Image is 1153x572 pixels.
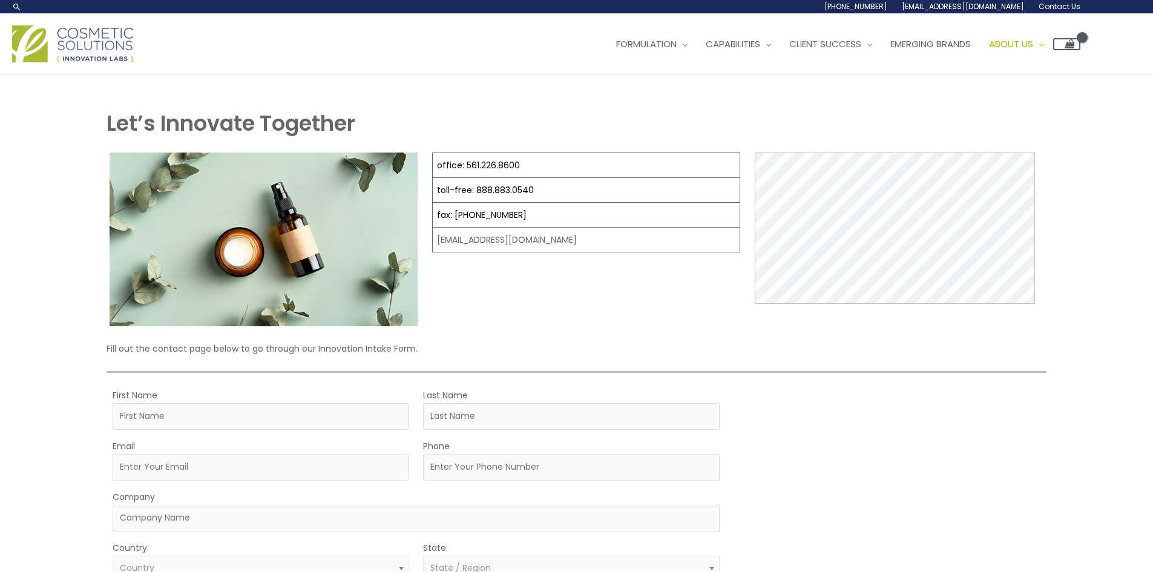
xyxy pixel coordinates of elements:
[789,38,861,50] span: Client Success
[107,108,355,138] strong: Let’s Innovate Together
[423,540,448,556] label: State:
[1053,38,1080,50] a: View Shopping Cart, empty
[12,2,22,12] a: Search icon link
[423,403,719,430] input: Last Name
[989,38,1033,50] span: About Us
[113,387,157,403] label: First Name
[780,26,881,62] a: Client Success
[437,209,527,221] a: fax: [PHONE_NUMBER]
[12,25,133,62] img: Cosmetic Solutions Logo
[423,438,450,454] label: Phone
[113,489,155,505] label: Company
[616,38,677,50] span: Formulation
[113,454,409,481] input: Enter Your Email
[433,228,740,252] td: [EMAIL_ADDRESS][DOMAIN_NAME]
[607,26,697,62] a: Formulation
[980,26,1053,62] a: About Us
[113,403,409,430] input: First Name
[598,26,1080,62] nav: Site Navigation
[437,184,534,196] a: toll-free: 888.883.0540
[113,540,149,556] label: Country:
[113,438,135,454] label: Email
[1039,1,1080,12] span: Contact Us
[890,38,971,50] span: Emerging Brands
[423,387,468,403] label: Last Name
[437,159,520,171] a: office: 561.226.8600
[110,153,418,326] img: Contact page image for private label skincare manufacturer Cosmetic solutions shows a skin care b...
[423,454,719,481] input: Enter Your Phone Number
[113,505,719,531] input: Company Name
[107,341,1046,357] p: Fill out the contact page below to go through our Innovation Intake Form.
[881,26,980,62] a: Emerging Brands
[706,38,760,50] span: Capabilities
[824,1,887,12] span: [PHONE_NUMBER]
[697,26,780,62] a: Capabilities
[902,1,1024,12] span: [EMAIL_ADDRESS][DOMAIN_NAME]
